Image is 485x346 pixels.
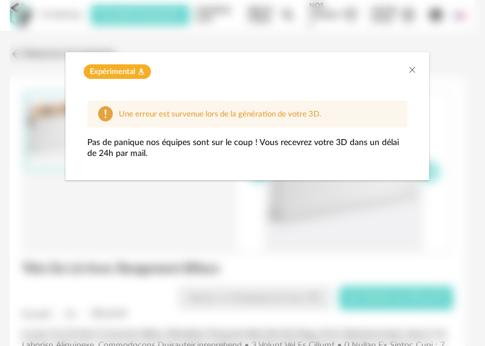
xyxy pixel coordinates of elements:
[407,64,417,77] button: Close
[65,52,429,180] div: dialog
[119,110,321,118] span: Une erreur est survenue lors de la génération de votre 3D.
[138,67,145,77] span: Flask icon
[87,137,407,159] div: Pas de panique nos équipes sont sur le coup ! Vous recevrez votre 3D dans un délai de 24h par mail.
[90,67,135,77] span: Expérimental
